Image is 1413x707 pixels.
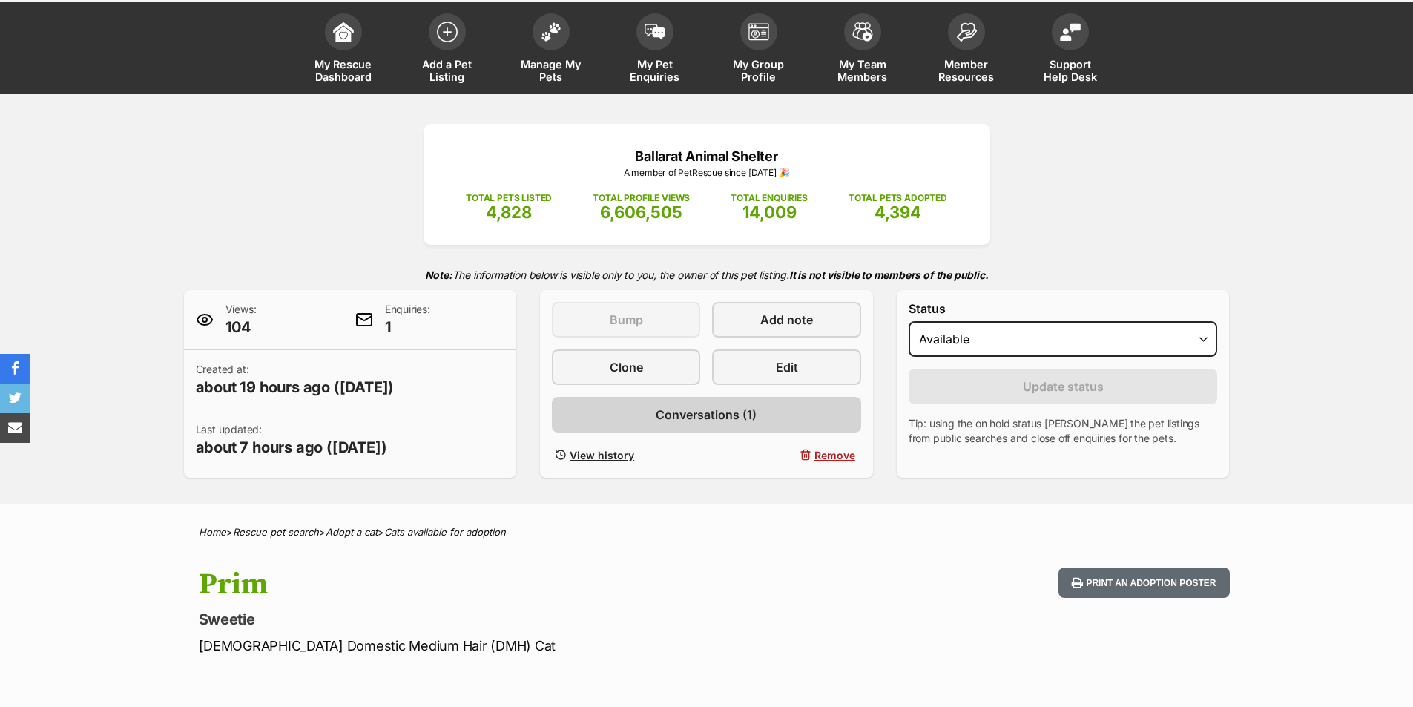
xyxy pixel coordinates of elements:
span: My Group Profile [725,58,792,83]
span: Add a Pet Listing [414,58,481,83]
span: Update status [1023,378,1104,395]
a: Manage My Pets [499,6,603,94]
p: Last updated: [196,422,387,458]
span: Manage My Pets [518,58,584,83]
p: Enquiries: [385,302,430,338]
p: The information below is visible only to you, the owner of this pet listing. [184,260,1230,290]
span: Remove [814,447,855,463]
div: > > > [162,527,1252,538]
a: Home [199,526,226,538]
strong: It is not visible to members of the public. [789,269,989,281]
p: Views: [225,302,257,338]
span: View history [570,447,634,463]
span: Member Resources [933,58,1000,83]
span: about 7 hours ago ([DATE]) [196,437,387,458]
img: help-desk-icon-fdf02630f3aa405de69fd3d07c3f3aa587a6932b1a1747fa1d2bba05be0121f9.svg [1060,23,1081,41]
button: Print an adoption poster [1058,568,1229,598]
a: View history [552,444,700,466]
a: Cats available for adoption [384,526,506,538]
img: dashboard-icon-eb2f2d2d3e046f16d808141f083e7271f6b2e854fb5c12c21221c1fb7104beca.svg [333,22,354,42]
img: member-resources-icon-8e73f808a243e03378d46382f2149f9095a855e16c252ad45f914b54edf8863c.svg [956,22,977,42]
strong: Note: [425,269,452,281]
p: [DEMOGRAPHIC_DATA] Domestic Medium Hair (DMH) Cat [199,636,826,656]
img: manage-my-pets-icon-02211641906a0b7f246fdf0571729dbe1e7629f14944591b6c1af311fb30b64b.svg [541,22,561,42]
a: Member Resources [915,6,1018,94]
img: team-members-icon-5396bd8760b3fe7c0b43da4ab00e1e3bb1a5d9ba89233759b79545d2d3fc5d0d.svg [852,22,873,42]
a: Adopt a cat [326,526,378,538]
a: Clone [552,349,700,385]
a: Support Help Desk [1018,6,1122,94]
span: Edit [776,358,798,376]
img: pet-enquiries-icon-7e3ad2cf08bfb03b45e93fb7055b45f3efa6380592205ae92323e6603595dc1f.svg [645,24,665,40]
img: group-profile-icon-3fa3cf56718a62981997c0bc7e787c4b2cf8bcc04b72c1350f741eb67cf2f40e.svg [748,23,769,41]
span: Support Help Desk [1037,58,1104,83]
a: My Rescue Dashboard [292,6,395,94]
p: TOTAL PROFILE VIEWS [593,191,690,205]
p: TOTAL PETS ADOPTED [849,191,947,205]
span: Conversations (1) [656,406,757,424]
span: 4,828 [486,203,532,222]
a: Add note [712,302,860,338]
img: consumer-privacy-logo.png [1,1,13,13]
p: Ballarat Animal Shelter [446,146,968,166]
p: Sweetie [199,609,826,630]
button: Bump [552,302,700,338]
p: TOTAL ENQUIRIES [731,191,807,205]
span: Clone [610,358,643,376]
a: My Pet Enquiries [603,6,707,94]
button: Update status [909,369,1218,404]
a: My Group Profile [707,6,811,94]
a: My Team Members [811,6,915,94]
label: Status [909,302,1218,315]
span: My Rescue Dashboard [310,58,377,83]
span: 1 [385,317,430,338]
a: Rescue pet search [233,526,319,538]
p: A member of PetRescue since [DATE] 🎉 [446,166,968,180]
span: about 19 hours ago ([DATE]) [196,377,395,398]
span: Add note [760,311,813,329]
a: Edit [712,349,860,385]
span: 6,606,505 [600,203,682,222]
button: Remove [712,444,860,466]
p: Created at: [196,362,395,398]
p: Tip: using the on hold status [PERSON_NAME] the pet listings from public searches and close off e... [909,416,1218,446]
span: My Team Members [829,58,896,83]
a: Conversations (1) [552,397,861,433]
span: Bump [610,311,643,329]
span: 104 [225,317,257,338]
p: TOTAL PETS LISTED [466,191,552,205]
span: My Pet Enquiries [622,58,688,83]
span: 4,394 [875,203,921,222]
h1: Prim [199,568,826,602]
span: 14,009 [742,203,797,222]
img: add-pet-listing-icon-0afa8454b4691262ce3f59096e99ab1cd57d4a30225e0717b998d2c9b9846f56.svg [437,22,458,42]
a: Add a Pet Listing [395,6,499,94]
